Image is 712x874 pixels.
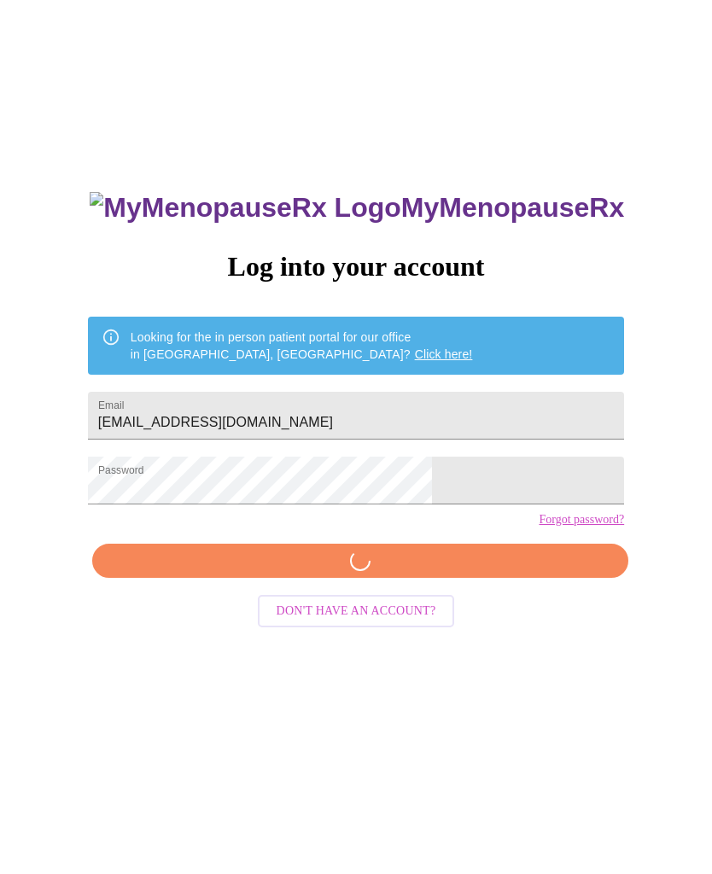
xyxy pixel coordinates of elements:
[539,513,624,527] a: Forgot password?
[258,595,455,628] button: Don't have an account?
[88,251,624,283] h3: Log into your account
[277,601,436,622] span: Don't have an account?
[90,192,400,224] img: MyMenopauseRx Logo
[131,322,473,370] div: Looking for the in person patient portal for our office in [GEOGRAPHIC_DATA], [GEOGRAPHIC_DATA]?
[415,347,473,361] a: Click here!
[90,192,624,224] h3: MyMenopauseRx
[254,603,459,617] a: Don't have an account?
